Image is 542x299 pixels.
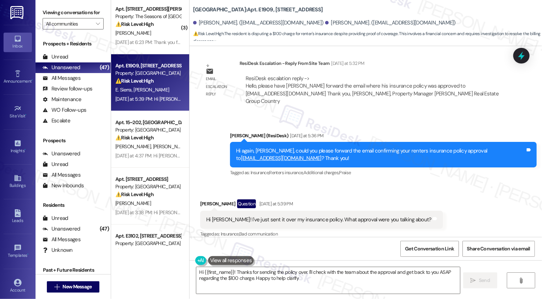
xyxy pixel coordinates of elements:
div: Hi [PERSON_NAME]! I've just sent it over my insurance policy. What approval were you talking about? [206,216,432,223]
span: Insurance , [221,231,240,237]
strong: ⚠️ Risk Level: High [115,21,154,27]
div: WO Follow-ups [43,106,86,114]
span: Bad communication [239,231,278,237]
div: [PERSON_NAME]. ([EMAIL_ADDRESS][DOMAIN_NAME]) [193,19,324,27]
div: Escalate [43,117,70,124]
div: Property: [GEOGRAPHIC_DATA] [115,70,181,77]
div: Property: [GEOGRAPHIC_DATA] [115,183,181,190]
div: Apt. E1909, [STREET_ADDRESS] [115,62,181,70]
span: • [32,78,33,83]
span: Get Conversation Link [405,245,454,253]
span: [PERSON_NAME] [115,30,151,36]
label: Viewing conversations for [43,7,104,18]
button: Send [463,272,498,288]
button: Get Conversation Link [400,241,459,257]
span: Praise [339,170,351,176]
strong: ⚠️ Risk Level: High [115,134,154,141]
span: E. Sierra [115,87,133,93]
div: New Inbounds [43,182,84,189]
div: All Messages [43,236,81,243]
div: [DATE] at 5:36 PM [289,132,324,139]
div: Prospects + Residents [35,40,111,48]
textarea: Hi {{first_name}}! Thanks for sending the policy over. I'll check with the team about the approva... [196,267,460,294]
span: [PERSON_NAME] [115,143,153,150]
div: Review follow-ups [43,85,92,93]
div: (47) [98,223,111,234]
strong: ⚠️ Risk Level: High [193,31,224,37]
a: Site Visit • [4,103,32,122]
div: All Messages [43,74,81,82]
div: Tagged as: [230,167,537,178]
div: Apt. 15~202, [GEOGRAPHIC_DATA] [115,119,181,126]
i:  [96,21,100,27]
b: [GEOGRAPHIC_DATA]: Apt. E1909, [STREET_ADDRESS] [193,6,323,13]
span: • [26,112,27,117]
div: [PERSON_NAME] (ResiDesk) [230,132,537,142]
span: New Message [62,283,92,290]
div: All Messages [43,171,81,179]
span: : The resident is disputing a $100 charge for renter's insurance despite providing proof of cover... [193,30,542,45]
i:  [519,278,524,283]
div: Residents [35,201,111,209]
img: ResiDesk Logo [10,6,25,19]
div: [DATE] at 5:39 PM: Hi [PERSON_NAME]! I've just sent it over my insurance policy. What approval we... [115,96,360,102]
div: Apt. [STREET_ADDRESS] [115,176,181,183]
div: [DATE] at 6:23 PM: Thank you for your response to the situation, and I appreciate you trying to f... [115,39,501,45]
button: Share Conversation via email [462,241,535,257]
div: (47) [98,62,111,73]
div: Unanswered [43,225,80,233]
div: ResiDesk escalation reply -> Hello, please have [PERSON_NAME] forward the email where his insuran... [246,75,499,105]
span: • [27,252,28,257]
div: Unanswered [43,64,80,71]
div: [DATE] at 5:39 PM [258,200,293,207]
span: Send [479,277,490,284]
i:  [54,284,60,290]
i:  [471,278,476,283]
span: Insurance , [251,170,269,176]
div: Apt. E3102, [STREET_ADDRESS] [115,232,181,240]
strong: ⚠️ Risk Level: High [115,78,154,84]
a: Leads [4,207,32,226]
span: Share Conversation via email [467,245,530,253]
div: Email escalation reply [206,75,234,98]
div: Past + Future Residents [35,266,111,274]
div: [DATE] at 5:32 PM [330,60,365,67]
div: Hi again, [PERSON_NAME], could you please forward the email confirming your renters insurance pol... [236,147,525,162]
span: [PERSON_NAME] [115,200,151,206]
span: [PERSON_NAME] [133,87,169,93]
strong: ⚠️ Risk Level: High [115,248,154,254]
a: [EMAIL_ADDRESS][DOMAIN_NAME] [241,155,322,162]
a: Templates • [4,242,32,261]
a: Insights • [4,137,32,156]
div: Property: [GEOGRAPHIC_DATA] [115,126,181,134]
button: New Message [47,281,99,293]
span: Additional charges , [303,170,339,176]
div: Maintenance [43,96,82,103]
div: Prospects [35,137,111,144]
strong: ⚠️ Risk Level: High [115,191,154,198]
span: • [24,147,26,152]
div: Unread [43,53,68,61]
span: [PERSON_NAME] [153,143,188,150]
div: Property: The Seasons of [GEOGRAPHIC_DATA] [115,13,181,20]
div: [PERSON_NAME] [200,199,443,211]
input: All communities [46,18,92,29]
div: Property: [GEOGRAPHIC_DATA] [115,240,181,247]
span: Renters insurance , [269,170,303,176]
a: Buildings [4,172,32,191]
a: Inbox [4,33,32,52]
div: Unread [43,215,68,222]
div: Tagged as: [200,229,443,239]
div: [PERSON_NAME]. ([EMAIL_ADDRESS][DOMAIN_NAME]) [325,19,456,27]
div: Apt. [STREET_ADDRESS][PERSON_NAME] [115,5,181,13]
div: Unknown [43,247,73,254]
div: Unread [43,161,68,168]
div: ResiDesk Escalation - Reply From Site Team [240,60,507,70]
a: Account [4,277,32,296]
div: Unanswered [43,150,80,157]
div: Question [237,199,256,208]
